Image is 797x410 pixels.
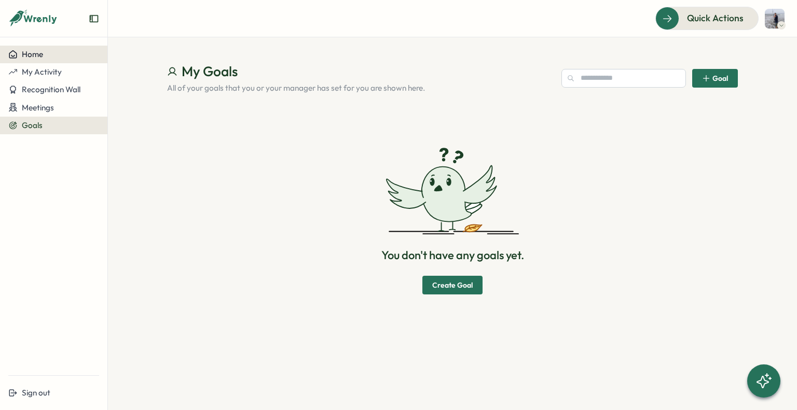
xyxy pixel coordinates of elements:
button: Create Goal [422,276,483,294]
button: Expand sidebar [89,13,99,24]
span: Home [22,49,43,59]
button: Goal [692,69,738,88]
span: Goals [22,120,43,130]
p: You don't have any goals yet. [381,247,524,263]
p: All of your goals that you or your manager has set for you are shown here. [167,82,553,94]
span: Sign out [22,388,50,398]
button: Quick Actions [655,7,759,30]
span: Recognition Wall [22,84,80,94]
span: Create Goal [432,276,473,294]
span: Meetings [22,103,54,112]
h1: My Goals [167,62,553,80]
span: Goal [712,75,728,82]
img: Reyes Gonzalez [765,9,785,29]
span: My Activity [22,67,62,77]
span: Quick Actions [687,11,744,25]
